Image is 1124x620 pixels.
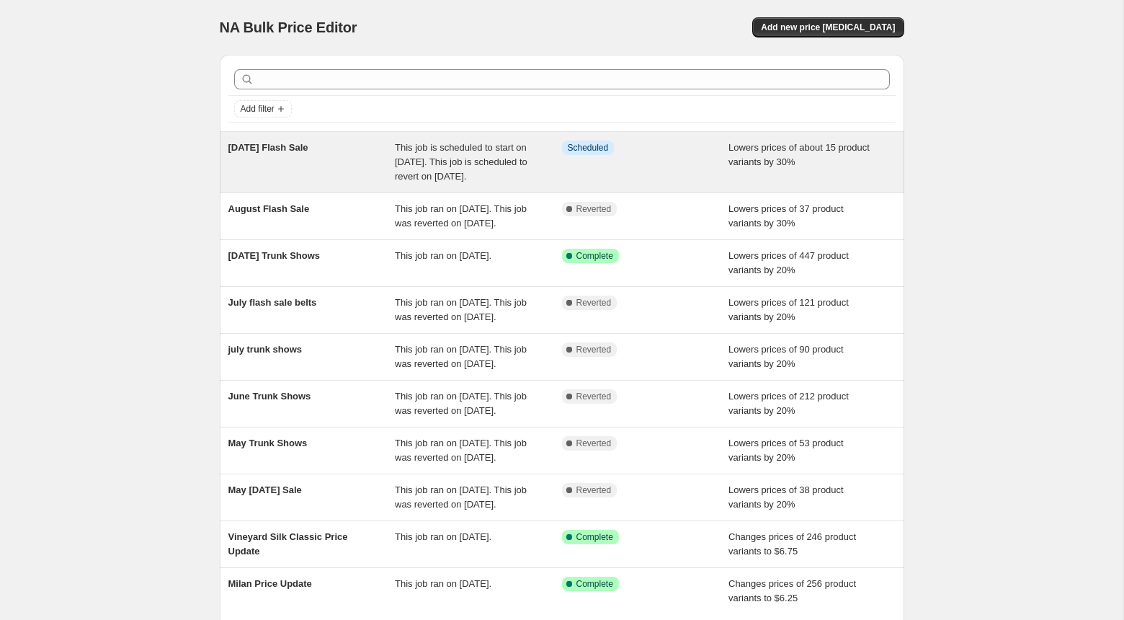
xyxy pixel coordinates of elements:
span: [DATE] Flash Sale [228,142,308,153]
span: Add filter [241,103,275,115]
span: This job ran on [DATE]. This job was reverted on [DATE]. [395,391,527,416]
button: Add new price [MEDICAL_DATA] [752,17,904,37]
span: Vineyard Silk Classic Price Update [228,531,348,557]
span: Changes prices of 256 product variants to $6.25 [728,578,856,603]
span: Lowers prices of 37 product variants by 30% [728,203,844,229]
span: Milan Price Update [228,578,312,589]
span: Reverted [576,438,612,449]
span: This job ran on [DATE]. This job was reverted on [DATE]. [395,203,527,229]
span: Reverted [576,297,612,309]
span: NA Bulk Price Editor [220,19,357,35]
span: June Trunk Shows [228,391,311,402]
span: This job is scheduled to start on [DATE]. This job is scheduled to revert on [DATE]. [395,142,527,182]
span: May Trunk Shows [228,438,308,448]
span: Scheduled [568,142,609,154]
span: Reverted [576,391,612,402]
span: July flash sale belts [228,297,317,308]
span: This job ran on [DATE]. This job was reverted on [DATE]. [395,297,527,322]
span: Reverted [576,484,612,496]
span: Lowers prices of about 15 product variants by 30% [728,142,870,167]
span: Lowers prices of 38 product variants by 20% [728,484,844,510]
span: This job ran on [DATE]. [395,531,491,542]
button: Add filter [234,100,292,118]
span: This job ran on [DATE]. This job was reverted on [DATE]. [395,484,527,510]
span: Reverted [576,203,612,215]
span: Lowers prices of 447 product variants by 20% [728,250,849,275]
span: This job ran on [DATE]. This job was reverted on [DATE]. [395,344,527,369]
span: This job ran on [DATE]. [395,250,491,261]
span: Lowers prices of 53 product variants by 20% [728,438,844,463]
span: Complete [576,250,613,262]
span: August Flash Sale [228,203,310,214]
span: Changes prices of 246 product variants to $6.75 [728,531,856,557]
span: May [DATE] Sale [228,484,302,495]
span: Lowers prices of 212 product variants by 20% [728,391,849,416]
span: Lowers prices of 90 product variants by 20% [728,344,844,369]
span: Add new price [MEDICAL_DATA] [761,22,895,33]
span: [DATE] Trunk Shows [228,250,321,261]
span: july trunk shows [228,344,303,355]
span: Lowers prices of 121 product variants by 20% [728,297,849,322]
span: Complete [576,578,613,590]
span: Complete [576,531,613,543]
span: This job ran on [DATE]. [395,578,491,589]
span: This job ran on [DATE]. This job was reverted on [DATE]. [395,438,527,463]
span: Reverted [576,344,612,355]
